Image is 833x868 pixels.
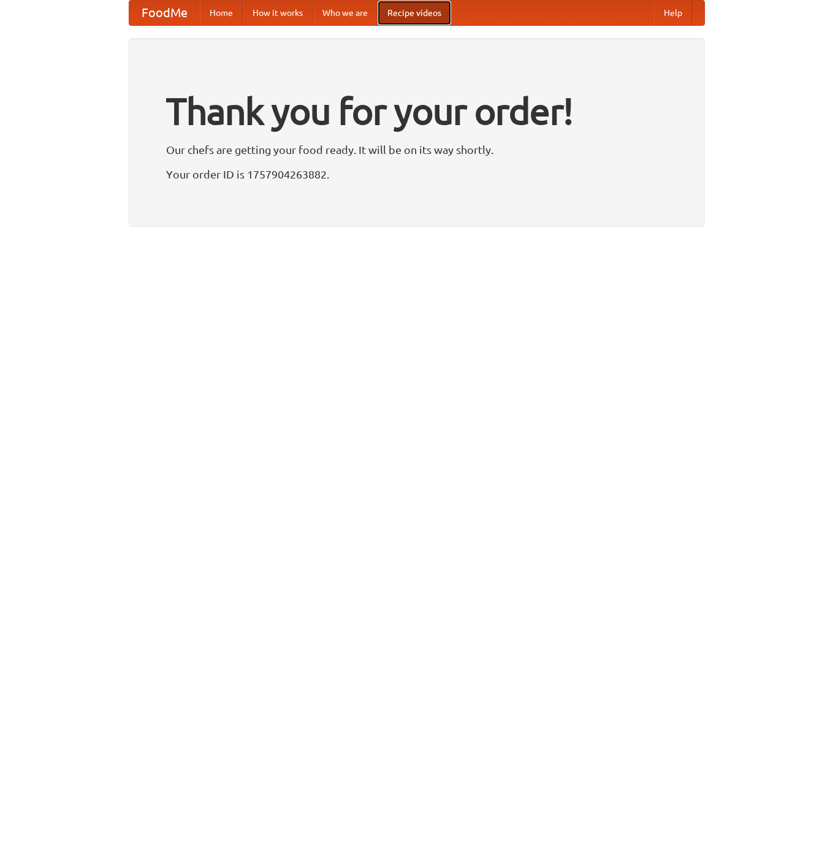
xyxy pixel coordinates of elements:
[166,165,668,183] p: Your order ID is 1757904263882.
[200,1,243,25] a: Home
[313,1,378,25] a: Who we are
[129,1,200,25] a: FoodMe
[378,1,451,25] a: Recipe videos
[243,1,313,25] a: How it works
[166,82,668,140] h1: Thank you for your order!
[654,1,692,25] a: Help
[166,140,668,159] p: Our chefs are getting your food ready. It will be on its way shortly.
